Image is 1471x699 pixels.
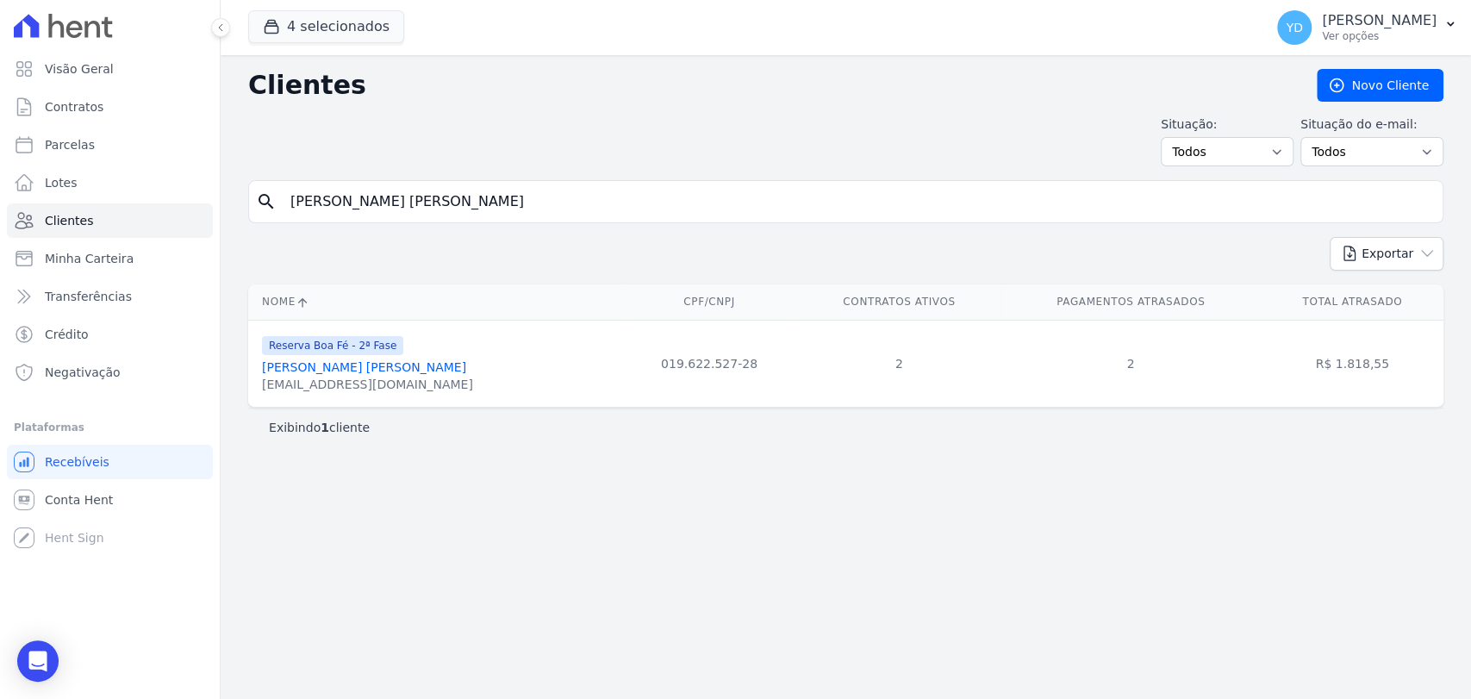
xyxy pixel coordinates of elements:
[17,640,59,682] div: Open Intercom Messenger
[620,284,798,320] th: CPF/CNPJ
[620,320,798,407] td: 019.622.527-28
[262,336,403,355] span: Reserva Boa Fé - 2ª Fase
[256,191,277,212] i: search
[248,70,1289,101] h2: Clientes
[1261,320,1443,407] td: R$ 1.818,55
[7,483,213,517] a: Conta Hent
[262,376,473,393] div: [EMAIL_ADDRESS][DOMAIN_NAME]
[262,360,466,374] a: [PERSON_NAME] [PERSON_NAME]
[45,60,114,78] span: Visão Geral
[7,355,213,390] a: Negativação
[1317,69,1443,102] a: Novo Cliente
[1261,284,1443,320] th: Total Atrasado
[45,250,134,267] span: Minha Carteira
[7,128,213,162] a: Parcelas
[1322,29,1437,43] p: Ver opções
[7,203,213,238] a: Clientes
[248,284,620,320] th: Nome
[321,421,329,434] b: 1
[45,212,93,229] span: Clientes
[7,90,213,124] a: Contratos
[45,98,103,115] span: Contratos
[269,419,370,436] p: Exibindo cliente
[1000,320,1261,407] td: 2
[1286,22,1302,34] span: YD
[14,417,206,438] div: Plataformas
[798,284,1000,320] th: Contratos Ativos
[7,279,213,314] a: Transferências
[45,453,109,471] span: Recebíveis
[7,241,213,276] a: Minha Carteira
[45,326,89,343] span: Crédito
[280,184,1436,219] input: Buscar por nome, CPF ou e-mail
[798,320,1000,407] td: 2
[1330,237,1443,271] button: Exportar
[248,10,404,43] button: 4 selecionados
[1000,284,1261,320] th: Pagamentos Atrasados
[1322,12,1437,29] p: [PERSON_NAME]
[45,174,78,191] span: Lotes
[45,364,121,381] span: Negativação
[7,165,213,200] a: Lotes
[45,288,132,305] span: Transferências
[7,317,213,352] a: Crédito
[7,52,213,86] a: Visão Geral
[1161,115,1293,134] label: Situação:
[1263,3,1471,52] button: YD [PERSON_NAME] Ver opções
[7,445,213,479] a: Recebíveis
[1300,115,1443,134] label: Situação do e-mail:
[45,491,113,509] span: Conta Hent
[45,136,95,153] span: Parcelas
